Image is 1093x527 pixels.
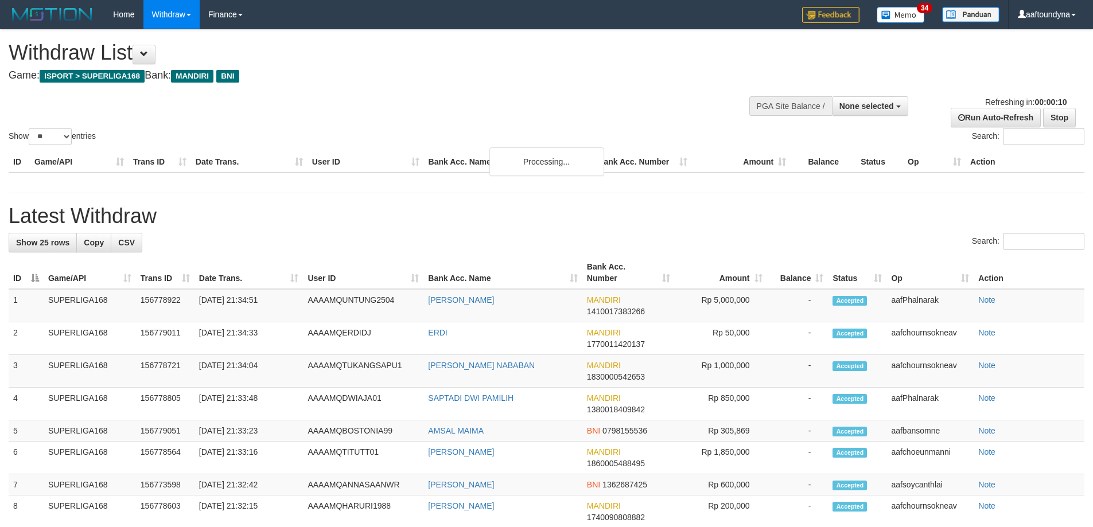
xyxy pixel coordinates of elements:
[587,393,621,403] span: MANDIRI
[9,151,30,173] th: ID
[978,328,995,337] a: Note
[423,256,582,289] th: Bank Acc. Name: activate to sort column ascending
[9,442,44,474] td: 6
[675,355,767,388] td: Rp 1,000,000
[9,474,44,495] td: 7
[917,3,932,13] span: 34
[877,7,925,23] img: Button%20Memo.svg
[978,501,995,510] a: Note
[978,295,995,305] a: Note
[886,420,974,442] td: aafbansomne
[767,256,828,289] th: Balance: activate to sort column ascending
[303,442,423,474] td: AAAAMQTITUTT01
[767,355,828,388] td: -
[587,459,645,468] span: Copy 1860005488495 to clipboard
[839,102,894,111] span: None selected
[886,442,974,474] td: aafchoeunmanni
[424,151,594,173] th: Bank Acc. Name
[675,442,767,474] td: Rp 1,850,000
[767,289,828,322] td: -
[111,233,142,252] a: CSV
[195,256,304,289] th: Date Trans.: activate to sort column ascending
[40,70,145,83] span: ISPORT > SUPERLIGA168
[303,289,423,322] td: AAAAMQUNTUNG2504
[9,256,44,289] th: ID: activate to sort column descending
[44,420,136,442] td: SUPERLIGA168
[675,289,767,322] td: Rp 5,000,000
[587,426,600,435] span: BNI
[9,420,44,442] td: 5
[9,355,44,388] td: 3
[489,147,604,176] div: Processing...
[833,481,867,490] span: Accepted
[136,388,195,420] td: 156778805
[978,361,995,370] a: Note
[44,388,136,420] td: SUPERLIGA168
[136,289,195,322] td: 156778922
[1003,233,1084,250] input: Search:
[136,420,195,442] td: 156779051
[9,388,44,420] td: 4
[767,388,828,420] td: -
[1003,128,1084,145] input: Search:
[9,70,717,81] h4: Game: Bank:
[171,70,213,83] span: MANDIRI
[84,238,104,247] span: Copy
[966,151,1084,173] th: Action
[16,238,69,247] span: Show 25 rows
[195,388,304,420] td: [DATE] 21:33:48
[886,355,974,388] td: aafchournsokneav
[44,322,136,355] td: SUPERLIGA168
[195,322,304,355] td: [DATE] 21:34:33
[593,151,692,173] th: Bank Acc. Number
[951,108,1041,127] a: Run Auto-Refresh
[675,388,767,420] td: Rp 850,000
[602,426,647,435] span: Copy 0798155536 to clipboard
[802,7,859,23] img: Feedback.jpg
[587,447,621,456] span: MANDIRI
[29,128,72,145] select: Showentries
[9,41,717,64] h1: Withdraw List
[833,329,867,338] span: Accepted
[303,256,423,289] th: User ID: activate to sort column ascending
[886,256,974,289] th: Op: activate to sort column ascending
[886,322,974,355] td: aafchournsokneav
[587,307,645,316] span: Copy 1410017383266 to clipboard
[195,289,304,322] td: [DATE] 21:34:51
[587,295,621,305] span: MANDIRI
[833,502,867,512] span: Accepted
[972,233,1084,250] label: Search:
[1034,97,1067,107] strong: 00:00:10
[587,328,621,337] span: MANDIRI
[833,361,867,371] span: Accepted
[195,442,304,474] td: [DATE] 21:33:16
[828,256,886,289] th: Status: activate to sort column ascending
[428,426,484,435] a: AMSAL MAIMA
[195,420,304,442] td: [DATE] 21:33:23
[767,322,828,355] td: -
[76,233,111,252] a: Copy
[587,480,600,489] span: BNI
[767,420,828,442] td: -
[136,322,195,355] td: 156779011
[587,405,645,414] span: Copy 1380018409842 to clipboard
[832,96,908,116] button: None selected
[886,289,974,322] td: aafPhalnarak
[978,393,995,403] a: Note
[191,151,308,173] th: Date Trans.
[216,70,239,83] span: BNI
[833,296,867,306] span: Accepted
[675,256,767,289] th: Amount: activate to sort column ascending
[136,442,195,474] td: 156778564
[136,474,195,495] td: 156773598
[791,151,856,173] th: Balance
[136,256,195,289] th: Trans ID: activate to sort column ascending
[602,480,647,489] span: Copy 1362687425 to clipboard
[587,339,645,349] span: Copy 1770011420137 to clipboard
[44,289,136,322] td: SUPERLIGA168
[675,420,767,442] td: Rp 305,869
[303,474,423,495] td: AAAAMQANNASAANWR
[675,322,767,355] td: Rp 50,000
[749,96,832,116] div: PGA Site Balance /
[428,447,494,456] a: [PERSON_NAME]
